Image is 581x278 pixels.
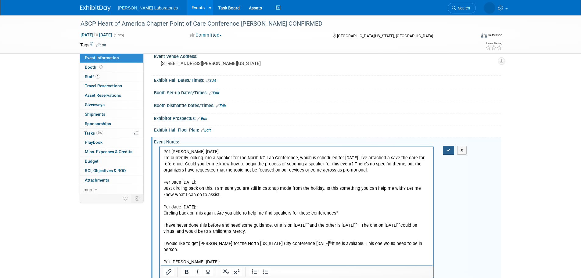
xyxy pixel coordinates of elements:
img: ExhibitDay [80,5,111,11]
button: Bold [181,268,192,276]
a: HCP PowerPoint [12,229,44,235]
span: 1 [95,74,100,79]
span: Staff [85,74,100,79]
a: Tasks0% [80,129,143,138]
span: Attachments [85,178,109,182]
a: Playbook [80,138,143,147]
p: Per [PERSON_NAME] [DATE]: I’m currently looking into a speaker for the North KC Lab Conference, w... [4,2,270,150]
div: Event Notes: [154,137,501,145]
span: (1 day) [113,33,124,37]
div: In-Person [488,33,502,38]
span: Misc. Expenses & Credits [85,149,132,154]
a: ROI, Objectives & ROO [80,166,143,175]
a: Edit [201,128,211,132]
span: more [84,187,93,192]
a: Shipments [80,110,143,119]
div: Booth Dismantle Dates/Times: [154,101,501,109]
a: Event Information [80,53,143,63]
a: Travel Reservations [80,81,143,91]
a: Edit [209,91,219,95]
sup: th [169,94,172,98]
td: Toggle Event Tabs [131,194,143,202]
button: Subscript [221,268,231,276]
a: Staff1 [80,72,143,81]
button: Underline [203,268,213,276]
a: Budget [80,157,143,166]
a: Sponsorships [80,119,143,128]
a: Attachments [80,176,143,185]
img: Format-Inperson.png [481,33,487,38]
div: Booth Set-up Dates/Times: [154,88,501,96]
span: Search [456,6,470,10]
button: Italic [192,268,203,276]
a: more [80,185,143,194]
sup: th [195,76,198,80]
sup: th [238,76,241,80]
span: [DATE] [DATE] [80,32,112,38]
div: Event Rating [486,42,502,45]
span: 0% [96,131,103,135]
span: to [93,32,99,37]
span: Booth not reserved yet [98,65,104,69]
button: X [457,146,467,155]
span: Shipments [85,112,105,117]
a: Asset Reservations [80,91,143,100]
a: Edit [206,78,216,83]
li: What is the purpose of the event? Why is this talk needed? Please give some details for HCP to co... [16,186,270,192]
span: [GEOGRAPHIC_DATA][US_STATE], [GEOGRAPHIC_DATA] [337,34,433,38]
a: Edit [197,117,207,121]
a: Search [448,3,476,13]
li: Requester’s Name, Region, E-mail and number: [PERSON_NAME], [16,150,270,156]
li: Will there be any additional events (i.e.: another meeting afterward)? [16,217,270,223]
div: Exhibit Hall Dates/Times: [154,76,501,84]
span: Asset Reservations [85,93,121,98]
a: Edit [96,43,106,47]
span: ROI, Objectives & ROO [85,168,126,173]
li: Event location: [GEOGRAPHIC_DATA][US_STATE], [STREET_ADDRESS][PERSON_NAME][US_STATE] [16,168,270,174]
li: What is the event date? [DATE] [16,174,270,180]
div: Event Format [440,32,503,41]
span: Booth [85,65,104,70]
span: [PERSON_NAME] Laboratories [118,5,178,10]
li: Name of Event: ASCP Heart of America Chapter Point of Care Conference [16,156,270,162]
li: HCP requested: [16,192,270,198]
li: In-person, Virtual or Hybrid: In-person [16,162,270,168]
span: Tasks [84,131,103,135]
span: Budget [85,159,99,164]
pre: [STREET_ADDRESS][PERSON_NAME][US_STATE] [161,61,292,66]
button: Bullet list [260,268,271,276]
td: Personalize Event Tab Strip [120,194,131,202]
div: Exhibit Hall Floor Plan: [154,125,501,133]
button: Committed [188,32,224,38]
button: Numbered list [249,268,260,276]
a: Booth [80,63,143,72]
span: Giveaways [85,102,105,107]
a: Edit [216,104,226,108]
li: What is the topic of the talk? [16,199,270,205]
li: Is there is prep work needed? Deck prep? Phone call prior to the event? How long? [16,211,270,217]
button: Superscript [231,268,242,276]
a: Giveaways [80,100,143,110]
span: Sponsorships [85,121,111,126]
span: Playbook [85,140,102,145]
td: Tags [80,42,106,48]
sup: th [147,76,150,80]
div: Exhibitor Prospectus: [154,114,501,122]
div: ASCP Heart of America Chapter Point of Care Conference [PERSON_NAME] CONFIRMED [78,18,467,29]
img: Tisha Davis [484,2,495,14]
span: Travel Reservations [85,83,122,88]
a: Misc. Expenses & Credits [80,147,143,157]
li: Who is the audience? [16,205,270,211]
span: Event Information [85,55,119,60]
div: Event Venue Address: [154,52,501,60]
button: Insert/edit link [163,268,174,276]
li: What is the event start and end times? [16,180,270,186]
